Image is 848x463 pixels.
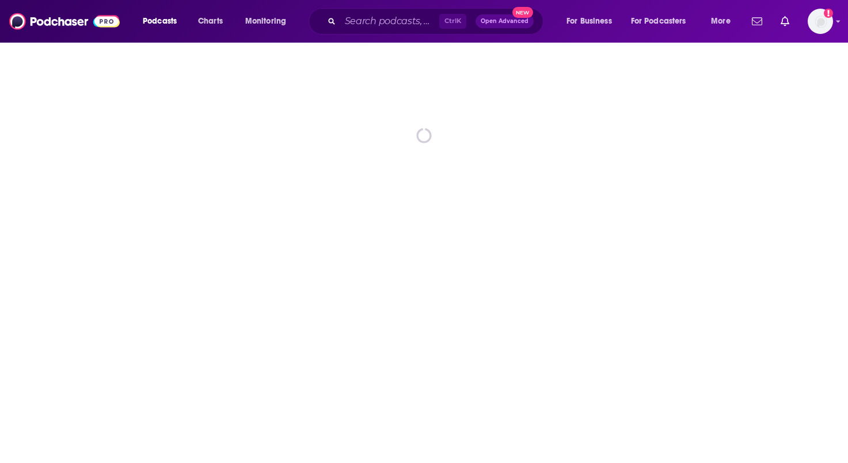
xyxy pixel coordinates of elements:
[143,13,177,29] span: Podcasts
[631,13,686,29] span: For Podcasters
[776,12,794,31] a: Show notifications dropdown
[135,12,192,31] button: open menu
[623,12,703,31] button: open menu
[808,9,833,34] span: Logged in as KSteele
[558,12,626,31] button: open menu
[711,13,731,29] span: More
[566,13,612,29] span: For Business
[747,12,767,31] a: Show notifications dropdown
[808,9,833,34] button: Show profile menu
[703,12,745,31] button: open menu
[340,12,439,31] input: Search podcasts, credits, & more...
[198,13,223,29] span: Charts
[824,9,833,18] svg: Add a profile image
[512,7,533,18] span: New
[245,13,286,29] span: Monitoring
[439,14,466,29] span: Ctrl K
[476,14,534,28] button: Open AdvancedNew
[191,12,230,31] a: Charts
[481,18,528,24] span: Open Advanced
[808,9,833,34] img: User Profile
[9,10,120,32] img: Podchaser - Follow, Share and Rate Podcasts
[320,8,554,35] div: Search podcasts, credits, & more...
[237,12,301,31] button: open menu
